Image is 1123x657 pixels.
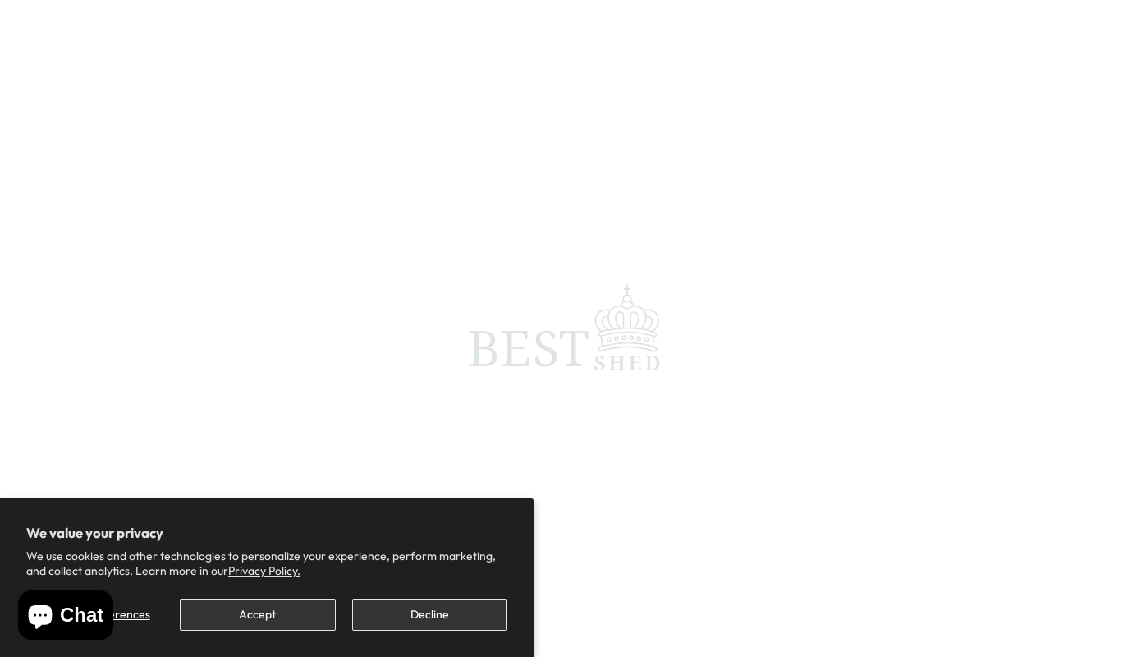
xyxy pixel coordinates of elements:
[228,563,300,578] a: Privacy Policy.
[352,599,507,631] button: Decline
[26,549,507,578] p: We use cookies and other technologies to personalize your experience, perform marketing, and coll...
[13,590,118,644] inbox-online-store-chat: Shopify online store chat
[26,525,507,541] h2: We value your privacy
[180,599,335,631] button: Accept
